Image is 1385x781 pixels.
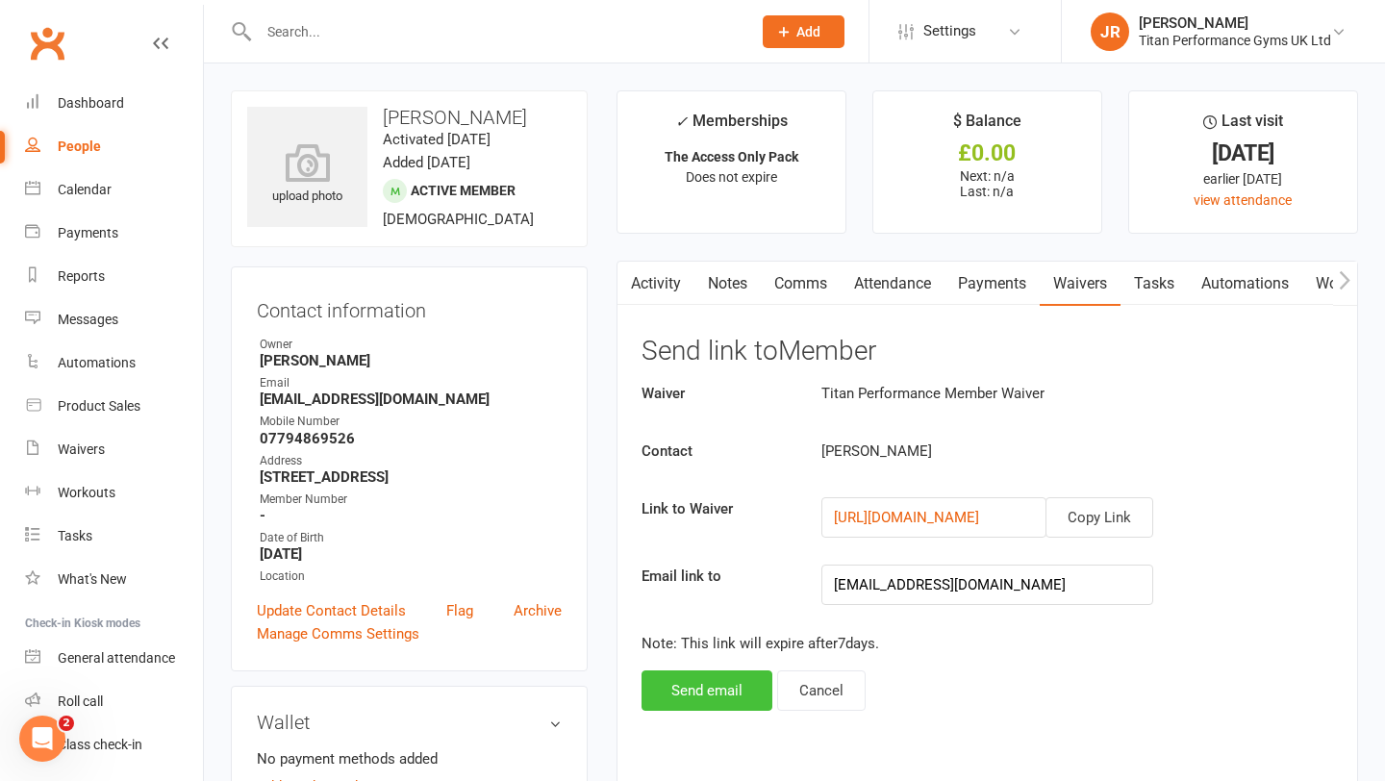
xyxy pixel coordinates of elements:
a: [URL][DOMAIN_NAME] [834,509,979,526]
a: Calendar [25,168,203,212]
a: Tasks [1121,262,1188,306]
p: Next: n/a Last: n/a [891,168,1084,199]
div: Email [260,374,562,392]
a: What's New [25,558,203,601]
time: Added [DATE] [383,154,470,171]
div: upload photo [247,143,367,207]
span: Add [796,24,820,39]
div: General attendance [58,650,175,666]
button: Send email [642,670,772,711]
a: Tasks [25,515,203,558]
a: Automations [25,341,203,385]
span: [DEMOGRAPHIC_DATA] [383,211,534,228]
strong: [PERSON_NAME] [260,352,562,369]
div: Titan Performance Member Waiver [807,382,1227,405]
h3: [PERSON_NAME] [247,107,571,128]
label: Email link to [627,565,807,588]
a: Dashboard [25,82,203,125]
li: No payment methods added [257,747,562,770]
div: Date of Birth [260,529,562,547]
a: Payments [25,212,203,255]
a: Messages [25,298,203,341]
div: £0.00 [891,143,1084,164]
div: Last visit [1203,109,1283,143]
div: JR [1091,13,1129,51]
a: Roll call [25,680,203,723]
strong: [STREET_ADDRESS] [260,468,562,486]
div: Location [260,567,562,586]
button: Cancel [777,670,866,711]
div: earlier [DATE] [1146,168,1340,189]
label: Waiver [627,382,807,405]
iframe: Intercom live chat [19,716,65,762]
label: Link to Waiver [627,497,807,520]
div: Roll call [58,693,103,709]
div: Product Sales [58,398,140,414]
i: ✓ [675,113,688,131]
a: People [25,125,203,168]
div: Member Number [260,491,562,509]
div: Dashboard [58,95,124,111]
div: $ Balance [953,109,1021,143]
div: [PERSON_NAME] [807,440,1227,463]
strong: - [260,507,562,524]
div: Automations [58,355,136,370]
input: Search... [253,18,738,45]
h3: Send link to Member [642,337,1333,366]
h3: Wallet [257,712,562,733]
div: Payments [58,225,118,240]
span: Does not expire [686,169,777,185]
a: Archive [514,599,562,622]
a: Manage Comms Settings [257,622,419,645]
strong: [EMAIL_ADDRESS][DOMAIN_NAME] [260,390,562,408]
div: [PERSON_NAME] [1139,14,1331,32]
span: Settings [923,10,976,53]
a: Product Sales [25,385,203,428]
a: Flag [446,599,473,622]
a: Comms [761,262,841,306]
div: [DATE] [1146,143,1340,164]
a: Waivers [1040,262,1121,306]
span: 2 [59,716,74,731]
div: People [58,139,101,154]
div: Messages [58,312,118,327]
a: Reports [25,255,203,298]
div: Class check-in [58,737,142,752]
a: Class kiosk mode [25,723,203,767]
time: Activated [DATE] [383,131,491,148]
strong: The Access Only Pack [665,149,798,164]
strong: [DATE] [260,545,562,563]
a: Activity [617,262,694,306]
div: Mobile Number [260,413,562,431]
div: What's New [58,571,127,587]
div: Waivers [58,441,105,457]
div: Memberships [675,109,788,144]
a: Payments [944,262,1040,306]
div: Workouts [58,485,115,500]
div: Calendar [58,182,112,197]
span: Active member [411,183,516,198]
p: Note: This link will expire after 7 days. [642,632,1333,655]
a: Update Contact Details [257,599,406,622]
a: Waivers [25,428,203,471]
a: Attendance [841,262,944,306]
label: Contact [627,440,807,463]
strong: 07794869526 [260,430,562,447]
a: Workouts [25,471,203,515]
div: Reports [58,268,105,284]
a: General attendance kiosk mode [25,637,203,680]
div: Titan Performance Gyms UK Ltd [1139,32,1331,49]
a: Automations [1188,262,1302,306]
a: Clubworx [23,19,71,67]
a: view attendance [1194,192,1292,208]
div: Tasks [58,528,92,543]
div: Owner [260,336,562,354]
button: Add [763,15,844,48]
a: Notes [694,262,761,306]
div: Address [260,452,562,470]
button: Copy Link [1045,497,1153,538]
h3: Contact information [257,292,562,321]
